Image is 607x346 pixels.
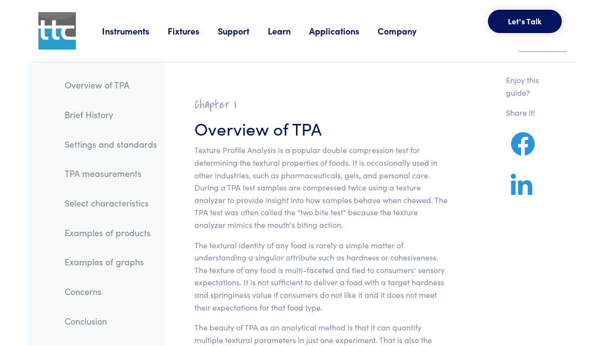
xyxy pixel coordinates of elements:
[57,192,165,214] a: Select characteristics
[102,25,168,37] a: Instruments
[506,74,552,99] p: Enjoy this guide?
[378,25,435,37] a: Company
[488,10,562,33] button: Let's Talk
[194,144,448,231] p: Texture Profile Analysis is a popular double compression test for determining the textural proper...
[57,74,165,96] a: Overview of TPA
[38,12,76,50] img: ttc_logo_1x1_v1.0.png
[268,25,309,37] a: Learn
[57,104,165,126] a: Brief History
[57,162,165,185] a: TPA measurements
[309,25,378,37] a: Applications
[57,133,165,156] a: Settings and standards
[57,222,165,244] a: Examples of products
[218,25,268,37] a: Support
[194,239,448,314] p: The textural identity of any food is rarely a simple matter of understanding a singular attribute...
[57,251,165,273] a: Examples of graphs
[57,280,165,303] a: Concerns
[57,310,165,332] a: Conclusion
[194,116,448,140] h3: Overview of TPA
[194,97,448,112] h2: Chapter I
[168,25,218,37] a: Fixtures
[506,106,552,119] p: Share it!
[506,185,537,197] a: Share on LinkedIn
